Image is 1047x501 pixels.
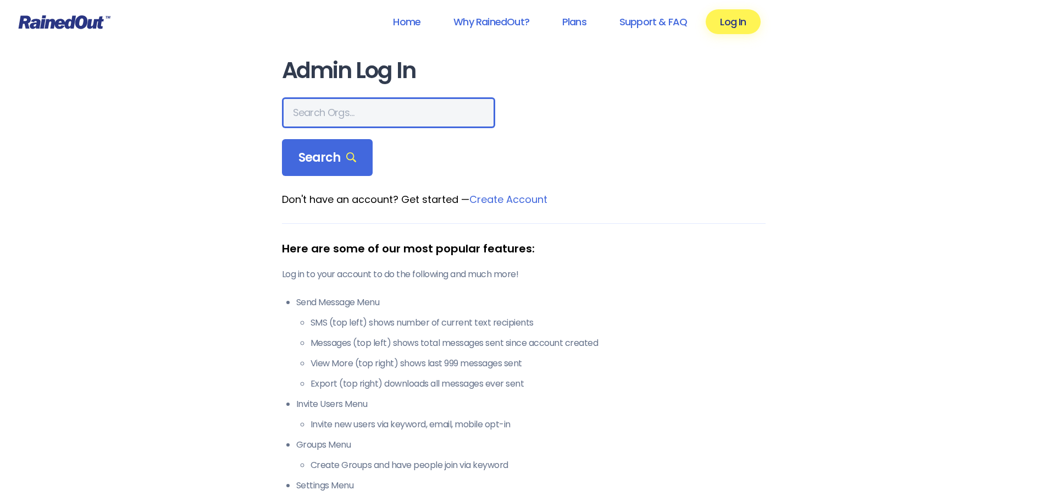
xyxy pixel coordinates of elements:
a: Create Account [469,192,547,206]
input: Search Orgs… [282,97,495,128]
li: Create Groups and have people join via keyword [311,459,766,472]
li: Groups Menu [296,438,766,472]
a: Support & FAQ [605,9,701,34]
div: Here are some of our most popular features: [282,240,766,257]
li: Export (top right) downloads all messages ever sent [311,377,766,390]
li: View More (top right) shows last 999 messages sent [311,357,766,370]
li: Invite new users via keyword, email, mobile opt-in [311,418,766,431]
p: Log in to your account to do the following and much more! [282,268,766,281]
a: Home [379,9,435,34]
a: Plans [548,9,601,34]
li: Send Message Menu [296,296,766,390]
a: Log In [706,9,760,34]
span: Search [298,150,357,166]
div: Search [282,139,373,177]
li: Invite Users Menu [296,398,766,431]
li: SMS (top left) shows number of current text recipients [311,316,766,329]
h1: Admin Log In [282,58,766,83]
a: Why RainedOut? [439,9,544,34]
li: Messages (top left) shows total messages sent since account created [311,337,766,350]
